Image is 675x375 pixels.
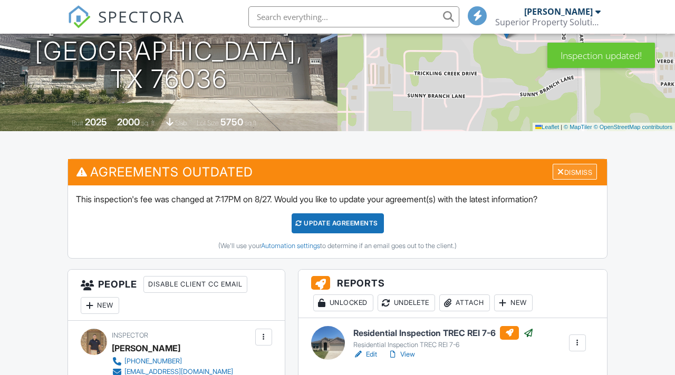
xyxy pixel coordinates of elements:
[439,294,490,311] div: Attach
[388,349,415,360] a: View
[98,5,185,27] span: SPECTORA
[112,356,233,367] a: [PHONE_NUMBER]
[564,124,592,130] a: © MapTiler
[261,242,320,250] a: Automation settings
[76,242,599,250] div: (We'll use your to determine if an email goes out to the client.)
[72,119,83,127] span: Built
[553,164,597,180] div: Dismiss
[594,124,672,130] a: © OpenStreetMap contributors
[67,5,91,28] img: The Best Home Inspection Software - Spectora
[495,17,601,27] div: Superior Property Solutions
[81,297,119,314] div: New
[68,159,607,185] h3: Agreements Outdated
[353,326,534,340] h6: Residential Inspection TREC REI 7-6
[68,185,607,258] div: This inspection's fee was changed at 7:17PM on 8/27. Would you like to update your agreement(s) w...
[197,119,219,127] span: Lot Size
[378,294,435,311] div: Undelete
[68,270,285,321] h3: People
[117,116,140,127] div: 2000
[547,43,655,68] div: Inspection updated!
[298,270,607,318] h3: Reports
[17,9,321,93] h1: [STREET_ADDRESS] [GEOGRAPHIC_DATA], TX 76036
[524,6,593,17] div: [PERSON_NAME]
[85,116,107,127] div: 2025
[353,341,534,349] div: Residential Inspection TREC REI 7-6
[535,124,559,130] a: Leaflet
[248,6,459,27] input: Search everything...
[112,340,180,356] div: [PERSON_NAME]
[292,213,384,233] div: Update Agreements
[494,294,533,311] div: New
[175,119,187,127] span: slab
[313,294,373,311] div: Unlocked
[143,276,247,293] div: Disable Client CC Email
[353,326,534,349] a: Residential Inspection TREC REI 7-6 Residential Inspection TREC REI 7-6
[124,357,182,366] div: [PHONE_NUMBER]
[220,116,243,127] div: 5750
[141,119,156,127] span: sq. ft.
[112,331,148,339] span: Inspector
[67,14,185,36] a: SPECTORA
[245,119,258,127] span: sq.ft.
[561,124,562,130] span: |
[353,349,377,360] a: Edit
